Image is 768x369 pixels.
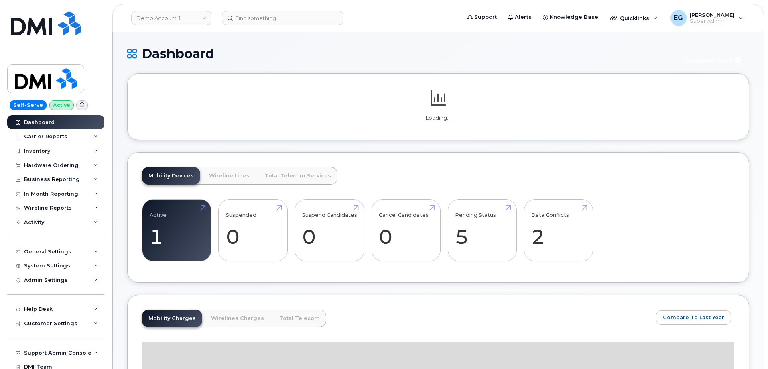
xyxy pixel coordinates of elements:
[203,167,256,185] a: Wireline Lines
[258,167,337,185] a: Total Telecom Services
[127,47,673,61] h1: Dashboard
[656,310,731,325] button: Compare To Last Year
[455,204,509,257] a: Pending Status 5
[379,204,433,257] a: Cancel Candidates 0
[302,204,357,257] a: Suspend Candidates 0
[273,310,326,327] a: Total Telecom
[663,314,724,321] span: Compare To Last Year
[142,310,202,327] a: Mobility Charges
[150,204,204,257] a: Active 1
[205,310,270,327] a: Wirelines Charges
[677,53,749,67] button: Customer Card
[226,204,280,257] a: Suspended 0
[142,114,734,122] p: Loading...
[531,204,585,257] a: Data Conflicts 2
[142,167,200,185] a: Mobility Devices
